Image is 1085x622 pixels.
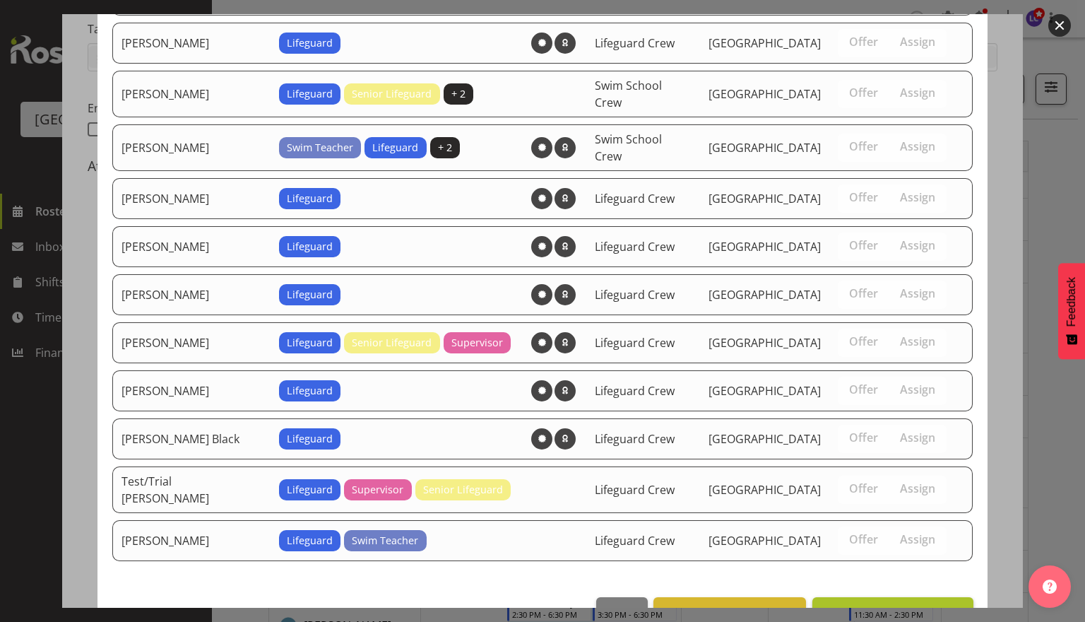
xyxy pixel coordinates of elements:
[849,532,878,546] span: Offer
[849,334,878,348] span: Offer
[287,335,333,351] span: Lifeguard
[708,35,821,51] span: [GEOGRAPHIC_DATA]
[708,86,821,102] span: [GEOGRAPHIC_DATA]
[287,383,333,399] span: Lifeguard
[900,86,935,100] span: Assign
[287,191,333,206] span: Lifeguard
[663,604,797,622] span: View Unavailable Staff
[900,35,935,49] span: Assign
[900,382,935,397] span: Assign
[595,482,675,498] span: Lifeguard Crew
[352,533,418,548] span: Swim Teacher
[849,86,878,100] span: Offer
[438,140,452,155] span: + 2
[112,520,271,561] td: [PERSON_NAME]
[708,335,821,351] span: [GEOGRAPHIC_DATA]
[849,139,878,153] span: Offer
[849,430,878,445] span: Offer
[287,482,333,498] span: Lifeguard
[708,431,821,447] span: [GEOGRAPHIC_DATA]
[287,86,333,102] span: Lifeguard
[900,238,935,252] span: Assign
[112,370,271,411] td: [PERSON_NAME]
[287,140,353,155] span: Swim Teacher
[595,335,675,351] span: Lifeguard Crew
[595,533,675,548] span: Lifeguard Crew
[595,191,675,206] span: Lifeguard Crew
[1043,580,1057,594] img: help-xxl-2.png
[708,533,821,548] span: [GEOGRAPHIC_DATA]
[595,239,675,254] span: Lifeguard Crew
[595,287,675,303] span: Lifeguard Crew
[112,322,271,363] td: [PERSON_NAME]
[605,604,638,622] span: Close
[112,71,271,117] td: [PERSON_NAME]
[451,86,466,102] span: + 2
[595,35,675,51] span: Lifeguard Crew
[595,383,675,399] span: Lifeguard Crew
[352,86,432,102] span: Senior Lifeguard
[900,286,935,300] span: Assign
[352,335,432,351] span: Senior Lifeguard
[900,190,935,204] span: Assign
[112,124,271,171] td: [PERSON_NAME]
[708,287,821,303] span: [GEOGRAPHIC_DATA]
[1065,277,1078,327] span: Feedback
[423,482,503,498] span: Senior Lifeguard
[708,140,821,155] span: [GEOGRAPHIC_DATA]
[451,335,503,351] span: Supervisor
[112,418,271,459] td: [PERSON_NAME] Black
[900,139,935,153] span: Assign
[287,239,333,254] span: Lifeguard
[708,482,821,498] span: [GEOGRAPHIC_DATA]
[900,481,935,495] span: Assign
[112,226,271,267] td: [PERSON_NAME]
[708,383,821,399] span: [GEOGRAPHIC_DATA]
[849,35,878,49] span: Offer
[849,481,878,495] span: Offer
[595,78,662,110] span: Swim School Crew
[112,23,271,64] td: [PERSON_NAME]
[287,287,333,303] span: Lifeguard
[708,191,821,206] span: [GEOGRAPHIC_DATA]
[849,190,878,204] span: Offer
[822,604,964,621] span: Assign [PERSON_NAME]
[900,532,935,546] span: Assign
[900,334,935,348] span: Assign
[287,533,333,548] span: Lifeguard
[287,431,333,447] span: Lifeguard
[849,286,878,300] span: Offer
[900,430,935,445] span: Assign
[352,482,403,498] span: Supervisor
[112,466,271,513] td: Test/Trial [PERSON_NAME]
[1058,263,1085,359] button: Feedback - Show survey
[372,140,418,155] span: Lifeguard
[849,382,878,397] span: Offer
[112,274,271,315] td: [PERSON_NAME]
[287,35,333,51] span: Lifeguard
[595,131,662,164] span: Swim School Crew
[112,178,271,219] td: [PERSON_NAME]
[849,238,878,252] span: Offer
[595,431,675,447] span: Lifeguard Crew
[708,239,821,254] span: [GEOGRAPHIC_DATA]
